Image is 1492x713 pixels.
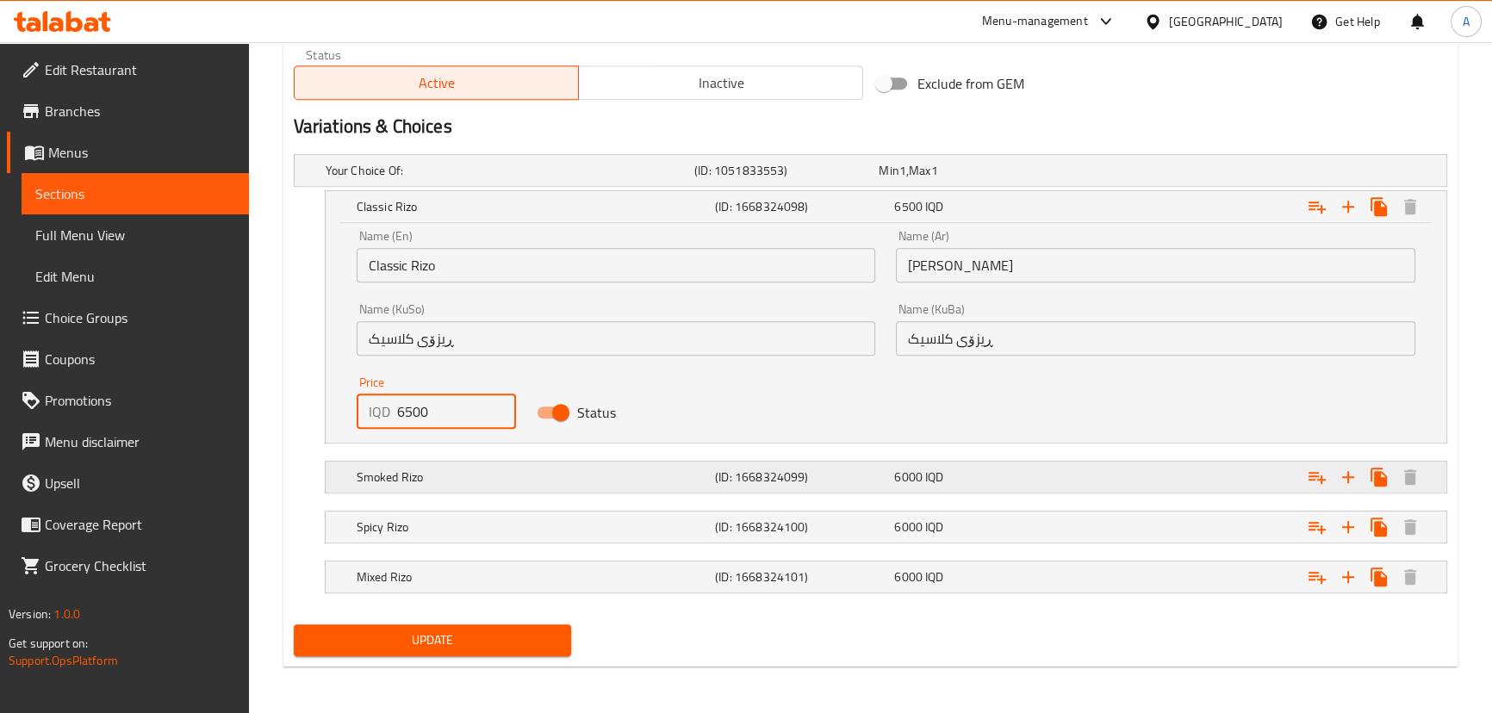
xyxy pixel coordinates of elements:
h5: Mixed Rizo [357,568,708,586]
span: IQD [925,195,943,218]
a: Support.OpsPlatform [9,649,118,672]
input: Enter name KuSo [357,321,876,356]
button: Inactive [578,65,863,100]
button: Add new choice [1333,512,1364,542]
button: Delete Mixed Rizo [1395,561,1426,592]
h5: (ID: 1668324099) [715,468,887,486]
span: Coverage Report [45,514,235,535]
a: Coupons [7,338,249,380]
h5: (ID: 1051833553) [694,162,872,179]
button: Clone new choice [1364,462,1395,493]
span: 1.0.0 [53,603,80,625]
span: Version: [9,603,51,625]
span: 6000 [894,466,923,488]
button: Delete Smoked Rizo [1395,462,1426,493]
input: Enter name En [357,248,876,282]
span: Status [577,402,616,423]
span: IQD [925,516,943,538]
span: Inactive [586,71,856,96]
span: Menus [48,142,235,163]
button: Active [294,65,579,100]
button: Add choice group [1302,512,1333,542]
button: Add new choice [1333,561,1364,592]
h5: Your Choice Of: [326,162,687,179]
div: Expand [295,155,1446,186]
div: Expand [326,512,1446,542]
button: Clone new choice [1364,191,1395,222]
button: Update [294,624,572,656]
a: Sections [22,173,249,214]
span: Min [879,159,898,182]
h5: (ID: 1668324100) [715,518,887,536]
p: IQD [369,401,390,422]
div: Expand [326,191,1446,222]
span: Promotions [45,390,235,411]
a: Menus [7,132,249,173]
a: Edit Restaurant [7,49,249,90]
span: Menu disclaimer [45,431,235,452]
div: [GEOGRAPHIC_DATA] [1169,12,1283,31]
button: Add new choice [1333,191,1364,222]
button: Add new choice [1333,462,1364,493]
span: Edit Menu [35,266,235,287]
a: Upsell [7,462,249,504]
span: Update [308,629,558,651]
span: Edit Restaurant [45,59,235,80]
button: Clone new choice [1364,561,1395,592]
button: Add choice group [1302,191,1333,222]
button: Delete Classic Rizo [1395,191,1426,222]
a: Choice Groups [7,297,249,338]
a: Promotions [7,380,249,421]
input: Enter name Ar [896,248,1415,282]
input: Enter name KuBa [896,321,1415,356]
span: Max [909,159,930,182]
div: Menu-management [982,11,1088,32]
a: Branches [7,90,249,132]
a: Coverage Report [7,504,249,545]
span: Upsell [45,473,235,493]
div: , [879,162,1056,179]
button: Add choice group [1302,462,1333,493]
span: Exclude from GEM [917,73,1024,94]
button: Delete Spicy Rizo [1395,512,1426,542]
span: IQD [925,566,943,588]
h5: Spicy Rizo [357,518,708,536]
span: Coupons [45,349,235,369]
input: Please enter price [397,394,516,429]
span: Get support on: [9,632,88,654]
h5: Smoked Rizo [357,468,708,486]
span: 1 [899,159,906,182]
span: 1 [931,159,938,182]
div: Expand [326,561,1446,592]
span: Choice Groups [45,307,235,328]
span: 6000 [894,566,923,588]
span: Sections [35,183,235,204]
a: Edit Menu [22,256,249,297]
a: Menu disclaimer [7,421,249,462]
span: A [1463,12,1470,31]
span: IQD [925,466,943,488]
h2: Variations & Choices [294,114,1447,139]
a: Full Menu View [22,214,249,256]
h5: (ID: 1668324098) [715,198,887,215]
span: Active [302,71,572,96]
a: Grocery Checklist [7,545,249,586]
h5: Classic Rizo [357,198,708,215]
span: Branches [45,101,235,121]
span: Grocery Checklist [45,555,235,576]
button: Add choice group [1302,561,1333,592]
span: Full Menu View [35,225,235,245]
h5: (ID: 1668324101) [715,568,887,586]
div: Expand [326,462,1446,493]
button: Clone new choice [1364,512,1395,542]
span: 6000 [894,516,923,538]
span: 6500 [894,195,923,218]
